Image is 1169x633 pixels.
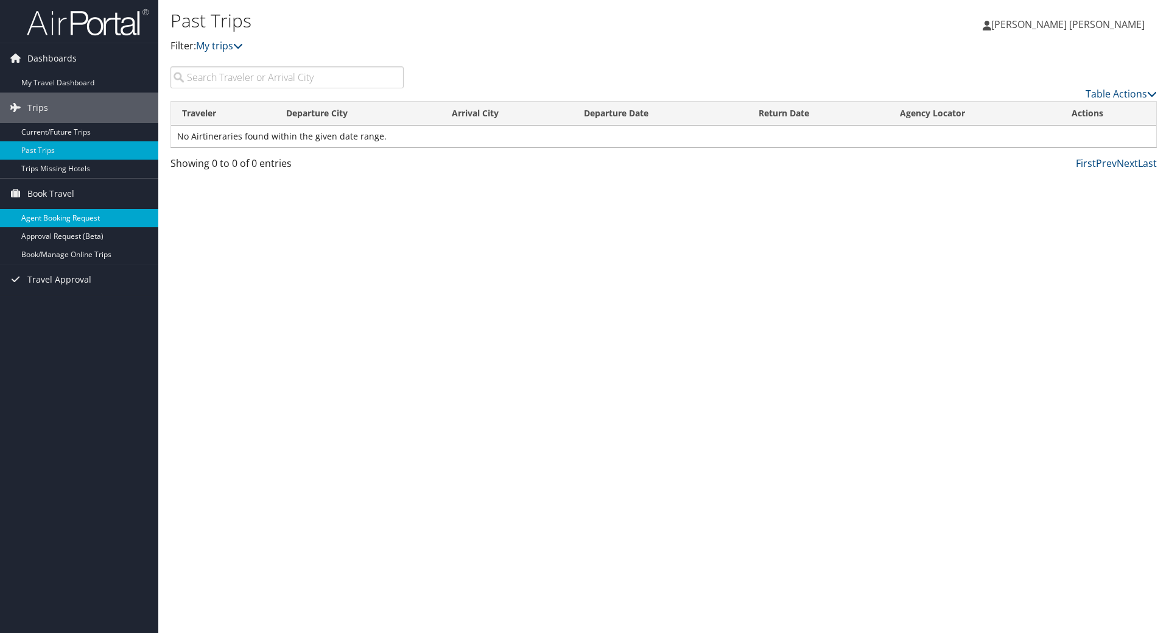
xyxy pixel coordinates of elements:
a: Last [1138,157,1157,170]
a: Table Actions [1086,87,1157,101]
a: Next [1117,157,1138,170]
th: Arrival City: activate to sort column ascending [441,102,573,126]
span: [PERSON_NAME] [PERSON_NAME] [991,18,1145,31]
input: Search Traveler or Arrival City [170,66,404,88]
th: Agency Locator: activate to sort column ascending [889,102,1061,126]
a: Prev [1096,157,1117,170]
span: Dashboards [27,43,77,74]
th: Actions [1061,102,1156,126]
a: First [1076,157,1096,170]
a: [PERSON_NAME] [PERSON_NAME] [983,6,1157,43]
span: Trips [27,93,48,123]
div: Showing 0 to 0 of 0 entries [170,156,404,177]
img: airportal-logo.png [27,8,149,37]
th: Traveler: activate to sort column ascending [171,102,275,126]
td: No Airtineraries found within the given date range. [171,126,1156,147]
th: Departure City: activate to sort column ascending [275,102,441,126]
a: My trips [196,39,243,52]
h1: Past Trips [170,8,828,34]
span: Travel Approval [27,264,91,295]
th: Departure Date: activate to sort column ascending [573,102,748,126]
span: Book Travel [27,179,74,209]
th: Return Date: activate to sort column ascending [748,102,889,126]
p: Filter: [170,38,828,54]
